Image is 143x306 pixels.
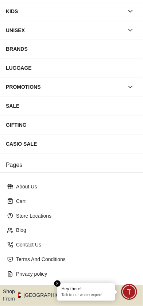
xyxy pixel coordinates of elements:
[6,43,137,56] div: BRANDS
[16,183,133,191] p: About Us
[16,271,133,278] p: Privacy policy
[6,81,124,94] div: PROMOTIONS
[16,256,133,264] p: Terms And Conditions
[3,288,82,303] button: Shop From[GEOGRAPHIC_DATA]
[16,198,133,205] p: Cart
[6,24,124,37] div: UNISEX
[6,119,137,132] div: GIFTING
[6,62,137,75] div: LUGGAGE
[62,293,111,298] p: Talk to our watch expert!
[6,5,124,18] div: KIDS
[54,281,61,287] em: Close tooltip
[16,213,133,220] p: Store Locations
[121,284,138,301] div: Chat Widget
[16,242,133,249] p: Contact Us
[62,287,111,292] div: Hey there!
[18,293,21,299] img: United Arab Emirates
[6,138,137,151] div: CASIO SALE
[16,227,133,234] p: Blog
[6,100,137,113] div: SALE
